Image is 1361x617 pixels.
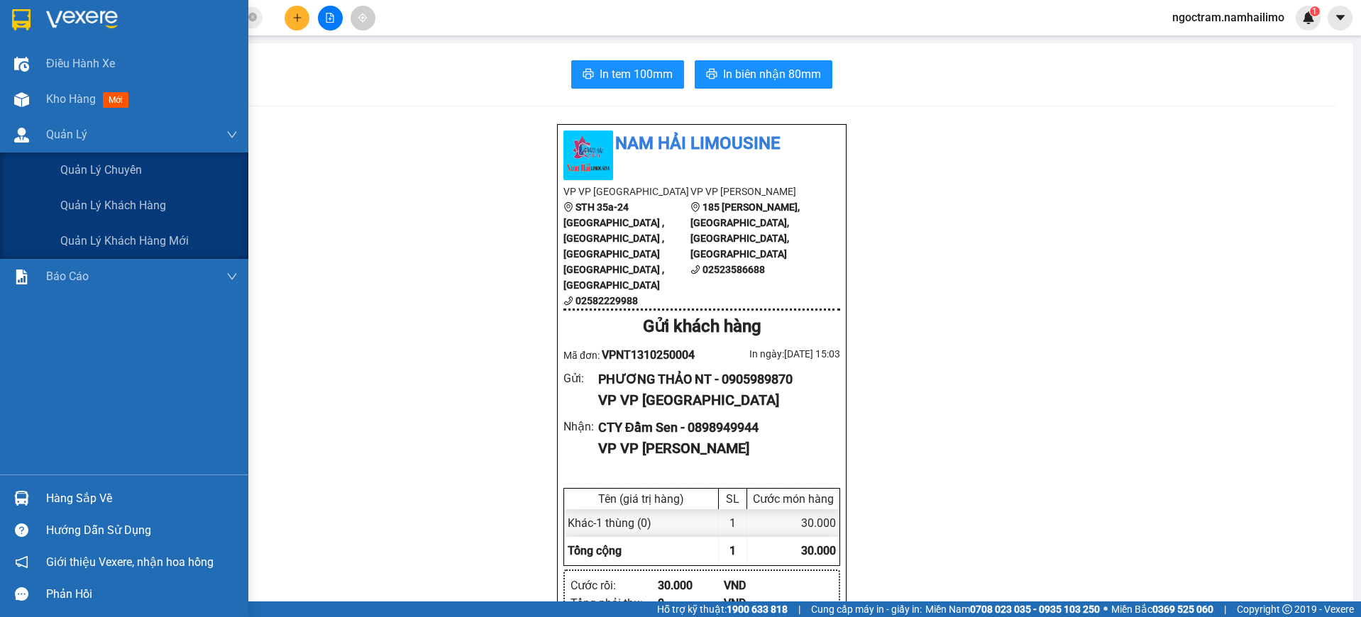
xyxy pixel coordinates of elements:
[1161,9,1296,26] span: ngoctram.namhailimo
[801,544,836,557] span: 30.000
[970,604,1100,615] strong: 0708 023 035 - 0935 103 250
[60,196,166,214] span: Quản lý khách hàng
[14,269,29,284] img: solution-icon
[46,553,214,571] span: Giới thiệu Vexere, nhận hoa hồng
[14,128,29,143] img: warehouse-icon
[46,520,238,541] div: Hướng dẫn sử dụng
[724,594,790,612] div: VND
[925,601,1100,617] span: Miền Nam
[46,267,89,285] span: Báo cáo
[583,68,594,82] span: printer
[563,130,840,157] li: Nam Hải Limousine
[563,202,573,212] span: environment
[724,577,790,594] div: VND
[226,129,238,140] span: down
[563,296,573,306] span: phone
[15,523,28,537] span: question-circle
[575,295,638,306] b: 02582229988
[598,369,829,389] div: PHƯƠNG THẢO NT - 0905989870
[351,6,375,30] button: aim
[811,601,922,617] span: Cung cấp máy in - giấy in:
[1334,11,1347,24] span: caret-down
[568,492,715,506] div: Tên (giá trị hàng)
[702,264,765,275] b: 02523586688
[747,509,839,537] div: 30.000
[12,9,31,30] img: logo-vxr
[602,348,695,362] span: VPNT1310250004
[563,418,598,435] div: Nhận :
[571,594,658,612] div: Tổng phải thu :
[103,92,128,108] span: mới
[690,265,700,274] span: phone
[1310,6,1320,16] sup: 1
[600,65,673,83] span: In tem 100mm
[563,369,598,387] div: Gửi :
[46,126,87,143] span: Quản Lý
[248,13,257,21] span: close-circle
[1152,604,1213,615] strong: 0369 525 060
[563,313,840,340] div: Gửi khách hàng
[46,92,96,106] span: Kho hàng
[729,544,736,557] span: 1
[15,555,28,569] span: notification
[598,418,829,438] div: CTY Đầm Sen - 0898949944
[46,55,115,72] span: Điều hành xe
[798,601,800,617] span: |
[14,92,29,107] img: warehouse-icon
[727,604,788,615] strong: 1900 633 818
[571,577,658,594] div: Cước rồi :
[690,202,700,212] span: environment
[568,516,651,530] span: Khác - 1 thùng (0)
[325,13,335,23] span: file-add
[657,601,788,617] span: Hỗ trợ kỹ thuật:
[658,577,724,594] div: 30.000
[292,13,302,23] span: plus
[358,13,368,23] span: aim
[285,6,309,30] button: plus
[46,488,238,509] div: Hàng sắp về
[568,544,622,557] span: Tổng cộng
[690,201,800,260] b: 185 [PERSON_NAME], [GEOGRAPHIC_DATA], [GEOGRAPHIC_DATA], [GEOGRAPHIC_DATA]
[1302,11,1315,24] img: icon-new-feature
[690,184,817,199] li: VP VP [PERSON_NAME]
[751,492,836,506] div: Cước món hàng
[706,68,717,82] span: printer
[1224,601,1226,617] span: |
[563,184,690,199] li: VP VP [GEOGRAPHIC_DATA]
[1328,6,1352,30] button: caret-down
[695,60,832,89] button: printerIn biên nhận 80mm
[60,161,142,179] span: Quản lý chuyến
[46,584,238,605] div: Phản hồi
[598,438,829,460] div: VP VP [PERSON_NAME]
[719,509,747,537] div: 1
[571,60,684,89] button: printerIn tem 100mm
[15,587,28,601] span: message
[598,389,829,411] div: VP VP [GEOGRAPHIC_DATA]
[702,346,840,362] div: In ngày: [DATE] 15:03
[563,346,702,364] div: Mã đơn:
[1103,606,1108,612] span: ⚪️
[14,491,29,506] img: warehouse-icon
[1111,601,1213,617] span: Miền Bắc
[318,6,343,30] button: file-add
[563,201,664,291] b: STH 35a-24 [GEOGRAPHIC_DATA] , [GEOGRAPHIC_DATA] , [GEOGRAPHIC_DATA] [GEOGRAPHIC_DATA] , [GEOGRAP...
[563,130,613,180] img: logo.jpg
[722,492,743,506] div: SL
[723,65,821,83] span: In biên nhận 80mm
[1312,6,1317,16] span: 1
[14,57,29,72] img: warehouse-icon
[248,11,257,25] span: close-circle
[60,232,189,250] span: Quản lý khách hàng mới
[1282,604,1292,614] span: copyright
[226,271,238,282] span: down
[658,594,724,612] div: 0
